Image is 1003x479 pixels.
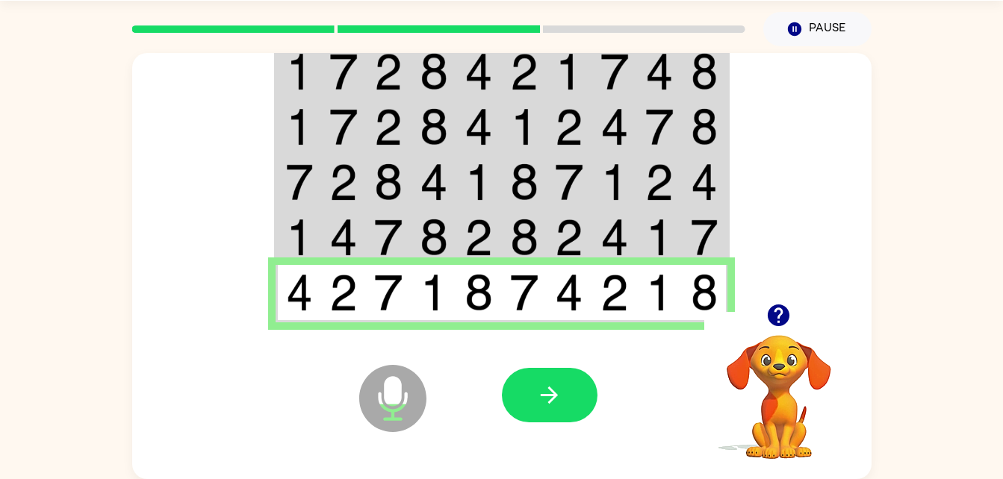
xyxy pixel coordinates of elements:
[374,163,403,201] img: 8
[374,274,403,311] img: 7
[329,274,358,311] img: 2
[286,219,313,256] img: 1
[465,274,493,311] img: 8
[600,163,629,201] img: 1
[763,12,872,46] button: Pause
[600,53,629,90] img: 7
[374,53,403,90] img: 2
[329,219,358,256] img: 4
[286,53,313,90] img: 1
[286,163,313,201] img: 7
[286,274,313,311] img: 4
[420,219,448,256] img: 8
[645,163,674,201] img: 2
[465,219,493,256] img: 2
[691,219,718,256] img: 7
[691,108,718,145] img: 8
[420,163,448,201] img: 4
[465,53,493,90] img: 4
[555,108,583,145] img: 2
[420,274,448,311] img: 1
[465,108,493,145] img: 4
[691,274,718,311] img: 8
[510,163,538,201] img: 8
[329,53,358,90] img: 7
[510,274,538,311] img: 7
[691,163,718,201] img: 4
[600,219,629,256] img: 4
[555,274,583,311] img: 4
[374,108,403,145] img: 2
[691,53,718,90] img: 8
[420,53,448,90] img: 8
[704,312,854,461] video: Your browser must support playing .mp4 files to use Literably. Please try using another browser.
[645,219,674,256] img: 1
[645,108,674,145] img: 7
[374,219,403,256] img: 7
[555,163,583,201] img: 7
[510,108,538,145] img: 1
[600,274,629,311] img: 2
[510,53,538,90] img: 2
[420,108,448,145] img: 8
[510,219,538,256] img: 8
[465,163,493,201] img: 1
[645,274,674,311] img: 1
[600,108,629,145] img: 4
[555,53,583,90] img: 1
[555,219,583,256] img: 2
[329,108,358,145] img: 7
[329,163,358,201] img: 2
[645,53,674,90] img: 4
[286,108,313,145] img: 1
